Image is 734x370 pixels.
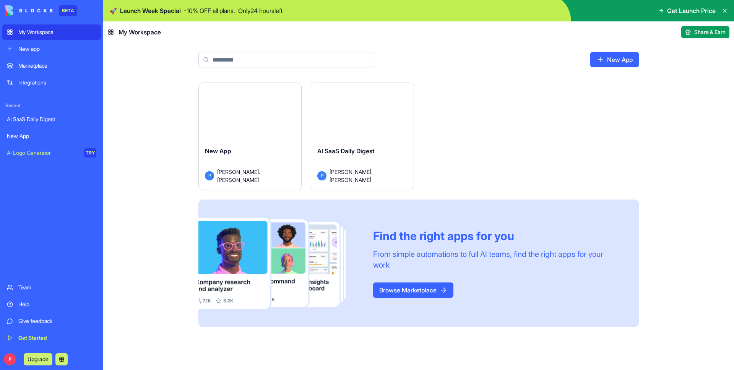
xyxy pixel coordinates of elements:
[5,5,77,16] a: BETA
[205,171,214,180] span: P
[238,6,283,15] p: Only 24 hours left
[120,6,181,15] span: Launch Week Special
[2,41,101,57] a: New app
[4,353,16,365] span: P
[18,28,96,36] div: My Workspace
[2,24,101,40] a: My Workspace
[217,168,289,184] span: [PERSON_NAME].[PERSON_NAME]
[2,330,101,346] a: Get Started
[198,83,302,190] a: New AppP[PERSON_NAME].[PERSON_NAME]
[590,52,639,67] a: New App
[667,6,716,15] span: Get Launch Price
[109,6,117,15] span: 🚀
[2,280,101,295] a: Team
[18,317,96,325] div: Give feedback
[2,58,101,73] a: Marketplace
[317,147,375,155] span: AI SaaS Daily Digest
[18,284,96,291] div: Team
[205,147,231,155] span: New App
[681,26,729,38] button: Share & Earn
[198,218,361,309] img: Frame_181_egmpey.png
[18,300,96,308] div: Help
[7,132,96,140] div: New App
[59,5,77,16] div: BETA
[24,355,52,363] a: Upgrade
[184,6,235,15] p: - 10 % OFF all plans.
[18,334,96,342] div: Get Started
[7,115,96,123] div: AI SaaS Daily Digest
[24,353,52,365] button: Upgrade
[373,282,453,298] a: Browse Marketplace
[2,75,101,90] a: Integrations
[373,229,620,243] div: Find the right apps for you
[2,102,101,109] span: Recent
[2,145,101,161] a: AI Logo GeneratorTRY
[84,148,96,157] div: TRY
[694,28,726,36] span: Share & Earn
[2,112,101,127] a: AI SaaS Daily Digest
[18,79,96,86] div: Integrations
[5,5,53,16] img: logo
[330,168,401,184] span: [PERSON_NAME].[PERSON_NAME]
[317,171,326,180] span: P
[373,249,620,270] div: From simple automations to full AI teams, find the right apps for your work
[18,45,96,53] div: New app
[119,28,161,37] span: My Workspace
[2,297,101,312] a: Help
[2,313,101,329] a: Give feedback
[2,128,101,144] a: New App
[7,149,79,157] div: AI Logo Generator
[311,83,414,190] a: AI SaaS Daily DigestP[PERSON_NAME].[PERSON_NAME]
[18,62,96,70] div: Marketplace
